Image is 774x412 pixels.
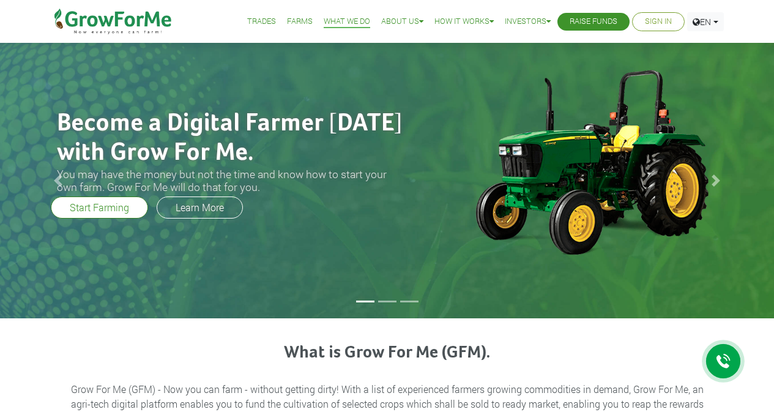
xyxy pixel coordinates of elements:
[57,168,406,193] h3: You may have the money but not the time and know how to start your own farm. Grow For Me will do ...
[570,15,617,28] a: Raise Funds
[157,197,243,219] a: Learn More
[65,343,709,364] h3: What is Grow For Me (GFM).
[434,15,494,28] a: How it Works
[57,109,406,168] h2: Become a Digital Farmer [DATE] with Grow For Me.
[381,15,423,28] a: About Us
[324,15,370,28] a: What We Do
[247,15,276,28] a: Trades
[455,64,727,260] img: growforme image
[505,15,551,28] a: Investors
[287,15,313,28] a: Farms
[645,15,672,28] a: Sign In
[687,12,724,31] a: EN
